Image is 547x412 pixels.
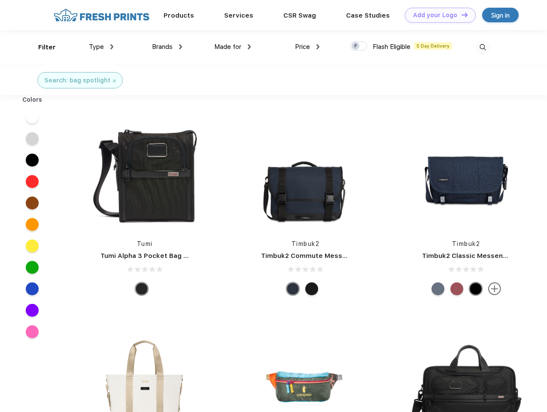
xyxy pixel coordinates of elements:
div: Colors [16,95,49,104]
img: dropdown.png [316,44,319,49]
img: desktop_search.svg [476,40,490,55]
span: Flash Eligible [373,43,410,51]
img: dropdown.png [110,44,113,49]
img: func=resize&h=266 [248,117,362,231]
div: Eco Lightbeam [432,282,444,295]
a: Timbuk2 [452,240,480,247]
div: Eco Nautical [286,282,299,295]
div: Sign in [491,10,510,20]
a: Sign in [482,8,519,22]
a: Tumi Alpha 3 Pocket Bag Small [100,252,201,260]
a: Timbuk2 Classic Messenger Bag [422,252,529,260]
img: DT [462,12,468,17]
img: func=resize&h=266 [88,117,202,231]
span: 5 Day Delivery [414,42,452,50]
a: Products [164,12,194,19]
span: Type [89,43,104,51]
img: fo%20logo%202.webp [51,8,152,23]
div: Add your Logo [413,12,457,19]
img: more.svg [488,282,501,295]
div: Eco Black [305,282,318,295]
img: dropdown.png [179,44,182,49]
img: dropdown.png [248,44,251,49]
span: Brands [152,43,173,51]
img: filter_cancel.svg [113,79,116,82]
div: Filter [38,42,56,52]
div: Black [135,282,148,295]
img: func=resize&h=266 [409,117,523,231]
div: Search: bag spotlight [44,76,110,85]
div: Eco Collegiate Red [450,282,463,295]
a: Tumi [137,240,153,247]
span: Made for [214,43,241,51]
div: Eco Black [469,282,482,295]
span: Price [295,43,310,51]
a: Timbuk2 Commute Messenger Bag [261,252,376,260]
a: Timbuk2 [292,240,320,247]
